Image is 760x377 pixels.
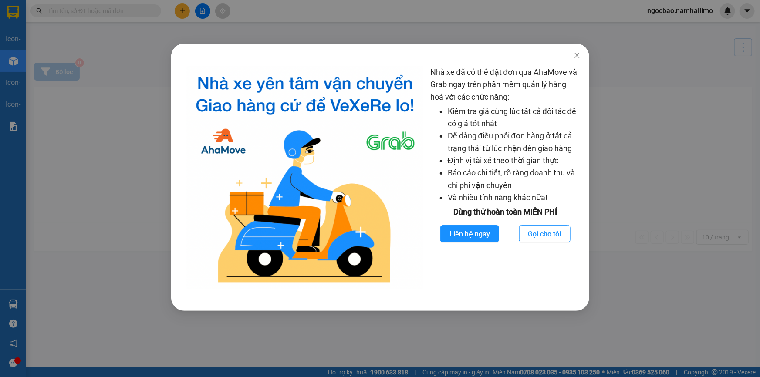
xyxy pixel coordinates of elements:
span: Liên hệ ngay [449,229,490,239]
div: Nhà xe đã có thể đặt đơn qua AhaMove và Grab ngay trên phần mềm quản lý hàng hoá với các chức năng: [430,66,580,289]
button: Close [564,44,589,68]
li: Định vị tài xế theo thời gian thực [447,155,580,167]
span: close [573,52,580,59]
span: Gọi cho tôi [528,229,561,239]
li: Và nhiều tính năng khác nữa! [447,192,580,204]
button: Gọi cho tôi [519,225,570,242]
button: Liên hệ ngay [440,225,499,242]
div: Dùng thử hoàn toàn MIỄN PHÍ [430,206,580,218]
li: Kiểm tra giá cùng lúc tất cả đối tác để có giá tốt nhất [447,105,580,130]
img: logo [187,66,423,289]
li: Dễ dàng điều phối đơn hàng ở tất cả trạng thái từ lúc nhận đến giao hàng [447,130,580,155]
li: Báo cáo chi tiết, rõ ràng doanh thu và chi phí vận chuyển [447,167,580,192]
